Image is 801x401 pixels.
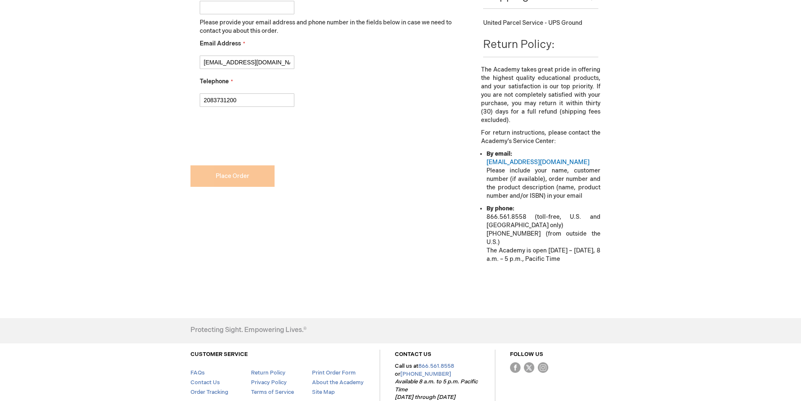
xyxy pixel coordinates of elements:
a: FAQs [190,369,205,376]
a: Site Map [312,389,335,396]
p: Please provide your email address and phone number in the fields below in case we need to contact... [200,19,458,35]
a: [EMAIL_ADDRESS][DOMAIN_NAME] [486,159,590,166]
span: Email Address [200,40,241,47]
a: Order Tracking [190,389,228,396]
p: The Academy takes great pride in offering the highest quality educational products, and your sati... [481,66,600,125]
img: instagram [538,362,548,373]
li: Please include your name, customer number (if available), order number and the product descriptio... [486,150,600,200]
a: CUSTOMER SERVICE [190,351,248,358]
span: Return Policy: [483,38,555,51]
iframe: reCAPTCHA [190,120,318,153]
a: Privacy Policy [251,379,287,386]
a: Print Order Form [312,369,356,376]
strong: By phone: [486,205,514,212]
a: Return Policy [251,369,286,376]
a: Contact Us [190,379,220,386]
a: [PHONE_NUMBER] [400,371,451,377]
span: Telephone [200,78,229,85]
strong: By email: [486,150,512,157]
a: 866.561.8558 [418,363,454,369]
img: Twitter [524,362,534,373]
em: Available 8 a.m. to 5 p.m. Pacific Time [DATE] through [DATE] [395,378,478,401]
h4: Protecting Sight. Empowering Lives.® [190,327,307,334]
a: Terms of Service [251,389,294,396]
a: FOLLOW US [510,351,543,358]
p: For return instructions, please contact the Academy’s Service Center: [481,129,600,146]
li: 866.561.8558 (toll-free, U.S. and [GEOGRAPHIC_DATA] only) [PHONE_NUMBER] (from outside the U.S.) ... [486,204,600,263]
span: United Parcel Service - UPS Ground [483,19,582,27]
a: About the Academy [312,379,364,386]
img: Facebook [510,362,521,373]
a: CONTACT US [395,351,431,358]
